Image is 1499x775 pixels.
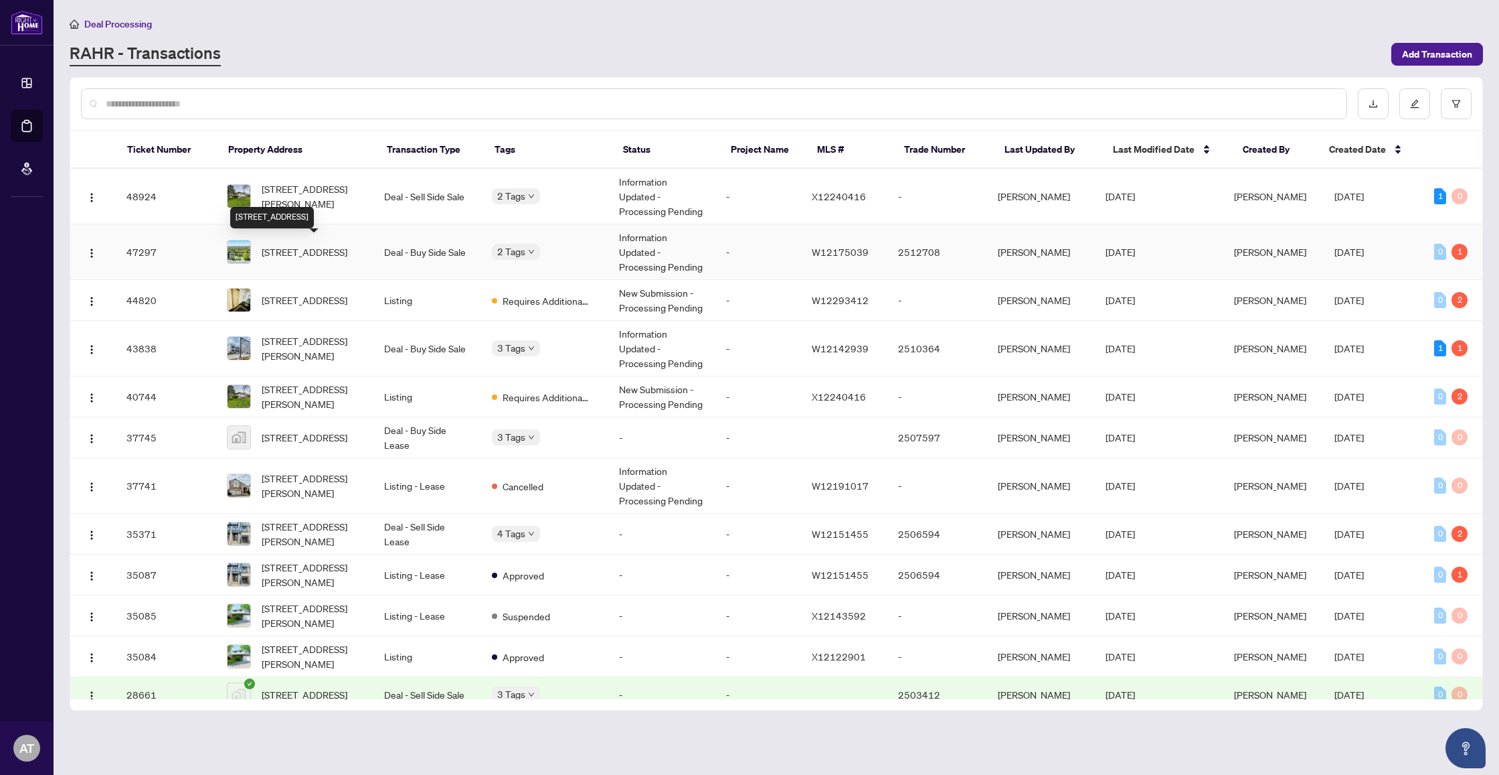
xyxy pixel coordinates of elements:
span: [DATE] [1334,689,1364,701]
th: Last Modified Date [1102,131,1232,169]
img: thumbnail-img [228,337,250,360]
td: - [715,677,801,713]
td: - [715,636,801,677]
button: Logo [81,186,102,207]
td: - [715,458,801,514]
td: - [608,514,715,555]
td: 48924 [116,169,216,224]
span: down [528,249,535,255]
span: [PERSON_NAME] [1234,391,1306,403]
span: [DATE] [1106,650,1135,662]
td: Listing - Lease [373,458,480,514]
td: 2507597 [887,417,988,458]
td: - [608,595,715,636]
div: [STREET_ADDRESS] [230,207,314,228]
td: 37741 [116,458,216,514]
td: Information Updated - Processing Pending [608,458,715,514]
th: Project Name [720,131,806,169]
div: 0 [1434,389,1446,405]
td: [PERSON_NAME] [987,417,1094,458]
span: [STREET_ADDRESS][PERSON_NAME] [262,382,363,411]
button: Logo [81,564,102,585]
img: logo [11,10,43,35]
td: Deal - Buy Side Lease [373,417,480,458]
img: Logo [86,433,97,444]
td: 47297 [116,224,216,280]
span: Add Transaction [1402,44,1472,65]
button: Logo [81,386,102,407]
td: - [887,595,988,636]
span: [DATE] [1334,190,1364,202]
span: [STREET_ADDRESS][PERSON_NAME] [262,471,363,500]
th: Transaction Type [376,131,484,169]
td: 2506594 [887,514,988,555]
th: Created By [1232,131,1318,169]
div: 0 [1434,292,1446,308]
td: - [887,458,988,514]
button: Logo [81,475,102,496]
span: 4 Tags [497,526,525,541]
span: filter [1451,99,1461,109]
span: [STREET_ADDRESS][PERSON_NAME] [262,334,363,363]
span: [DATE] [1106,480,1135,492]
th: Property Address [217,131,376,169]
img: thumbnail-img [228,385,250,408]
span: Requires Additional Docs [503,293,590,308]
td: New Submission - Processing Pending [608,280,715,321]
span: home [70,19,79,29]
div: 2 [1451,292,1468,308]
td: Deal - Sell Side Sale [373,677,480,713]
span: [DATE] [1334,342,1364,354]
span: W12142939 [812,342,869,354]
td: [PERSON_NAME] [987,636,1094,677]
span: Suspended [503,609,550,624]
td: - [715,417,801,458]
img: Logo [86,652,97,663]
span: [DATE] [1334,569,1364,581]
div: 0 [1451,188,1468,204]
span: W12151455 [812,569,869,581]
td: Information Updated - Processing Pending [608,224,715,280]
span: [PERSON_NAME] [1234,528,1306,540]
td: - [608,636,715,677]
a: RAHR - Transactions [70,42,221,66]
button: Logo [81,241,102,263]
span: [DATE] [1106,528,1135,540]
td: 35084 [116,636,216,677]
div: 1 [1434,188,1446,204]
span: [PERSON_NAME] [1234,246,1306,258]
td: 2510364 [887,321,988,376]
img: Logo [86,571,97,581]
div: 0 [1434,244,1446,260]
div: 0 [1434,687,1446,703]
span: down [528,193,535,200]
td: - [608,417,715,458]
div: 0 [1451,608,1468,624]
th: Ticket Number [116,131,217,169]
span: 3 Tags [497,429,525,445]
span: 2 Tags [497,244,525,259]
td: - [715,321,801,376]
td: 37745 [116,417,216,458]
img: Logo [86,530,97,541]
td: 28661 [116,677,216,713]
button: Open asap [1445,728,1486,768]
span: edit [1410,99,1419,109]
span: [DATE] [1334,528,1364,540]
div: 1 [1451,244,1468,260]
td: 35085 [116,595,216,636]
td: Deal - Sell Side Lease [373,514,480,555]
td: [PERSON_NAME] [987,514,1094,555]
span: [PERSON_NAME] [1234,431,1306,443]
span: 3 Tags [497,340,525,356]
span: W12191017 [812,480,869,492]
td: [PERSON_NAME] [987,595,1094,636]
button: download [1358,88,1389,119]
span: [STREET_ADDRESS] [262,430,347,445]
span: [DATE] [1106,431,1135,443]
img: thumbnail-img [228,289,250,311]
span: Created Date [1329,142,1386,157]
td: Deal - Buy Side Sale [373,224,480,280]
th: Tags [484,131,612,169]
div: 1 [1451,567,1468,583]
